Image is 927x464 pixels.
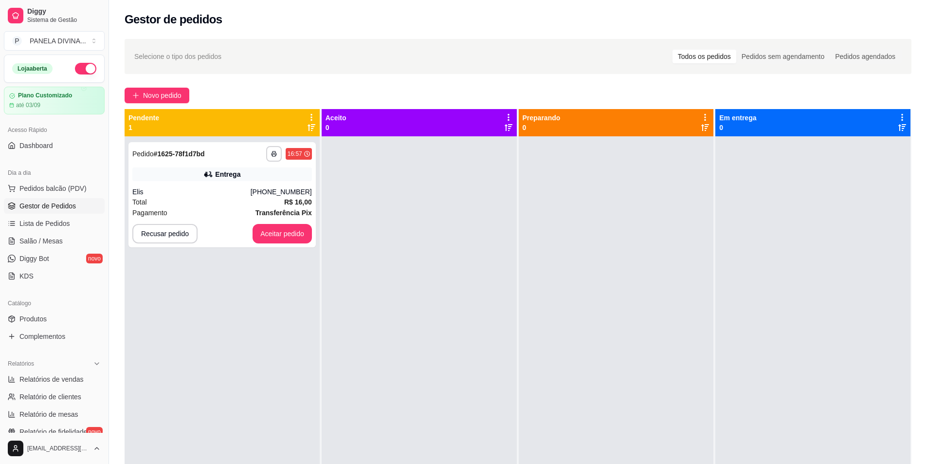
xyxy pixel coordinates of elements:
article: até 03/09 [16,101,40,109]
span: Gestor de Pedidos [19,201,76,211]
span: Dashboard [19,141,53,150]
button: Pedidos balcão (PDV) [4,181,105,196]
button: [EMAIL_ADDRESS][DOMAIN_NAME] [4,437,105,460]
span: plus [132,92,139,99]
span: KDS [19,271,34,281]
button: Novo pedido [125,88,189,103]
a: DiggySistema de Gestão [4,4,105,27]
span: Produtos [19,314,47,324]
div: Pedidos sem agendamento [736,50,830,63]
a: Complementos [4,329,105,344]
p: Pendente [128,113,159,123]
span: Pagamento [132,207,167,218]
div: Todos os pedidos [673,50,736,63]
p: 1 [128,123,159,132]
a: Salão / Mesas [4,233,105,249]
strong: R$ 16,00 [284,198,312,206]
span: [EMAIL_ADDRESS][DOMAIN_NAME] [27,445,89,452]
span: P [12,36,22,46]
span: Relatórios [8,360,34,368]
span: Relatório de clientes [19,392,81,402]
a: Relatório de clientes [4,389,105,405]
p: 0 [326,123,346,132]
span: Complementos [19,332,65,341]
span: Relatório de mesas [19,409,78,419]
span: Lista de Pedidos [19,219,70,228]
span: Total [132,197,147,207]
div: Dia a dia [4,165,105,181]
div: Catálogo [4,296,105,311]
a: Lista de Pedidos [4,216,105,231]
span: Sistema de Gestão [27,16,101,24]
button: Alterar Status [75,63,96,74]
div: 16:57 [288,150,302,158]
a: Relatório de mesas [4,407,105,422]
strong: # 1625-78f1d7bd [154,150,205,158]
p: 0 [719,123,756,132]
button: Select a team [4,31,105,51]
span: Selecione o tipo dos pedidos [134,51,221,62]
div: Elis [132,187,251,197]
p: Preparando [523,113,561,123]
span: Diggy [27,7,101,16]
span: Salão / Mesas [19,236,63,246]
a: Diggy Botnovo [4,251,105,266]
a: Gestor de Pedidos [4,198,105,214]
a: Relatórios de vendas [4,371,105,387]
a: Relatório de fidelidadenovo [4,424,105,440]
span: Diggy Bot [19,254,49,263]
div: Pedidos agendados [830,50,901,63]
article: Plano Customizado [18,92,72,99]
div: [PHONE_NUMBER] [251,187,312,197]
a: KDS [4,268,105,284]
p: Aceito [326,113,346,123]
a: Produtos [4,311,105,327]
div: Loja aberta [12,63,53,74]
span: Relatórios de vendas [19,374,84,384]
div: Acesso Rápido [4,122,105,138]
div: PANELA DIVINA ... [30,36,86,46]
p: Em entrega [719,113,756,123]
span: Novo pedido [143,90,182,101]
a: Plano Customizadoaté 03/09 [4,87,105,114]
span: Pedidos balcão (PDV) [19,184,87,193]
button: Recusar pedido [132,224,198,243]
button: Aceitar pedido [253,224,312,243]
p: 0 [523,123,561,132]
a: Dashboard [4,138,105,153]
div: Entrega [215,169,240,179]
strong: Transferência Pix [255,209,312,217]
span: Relatório de fidelidade [19,427,87,437]
h2: Gestor de pedidos [125,12,222,27]
span: Pedido [132,150,154,158]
